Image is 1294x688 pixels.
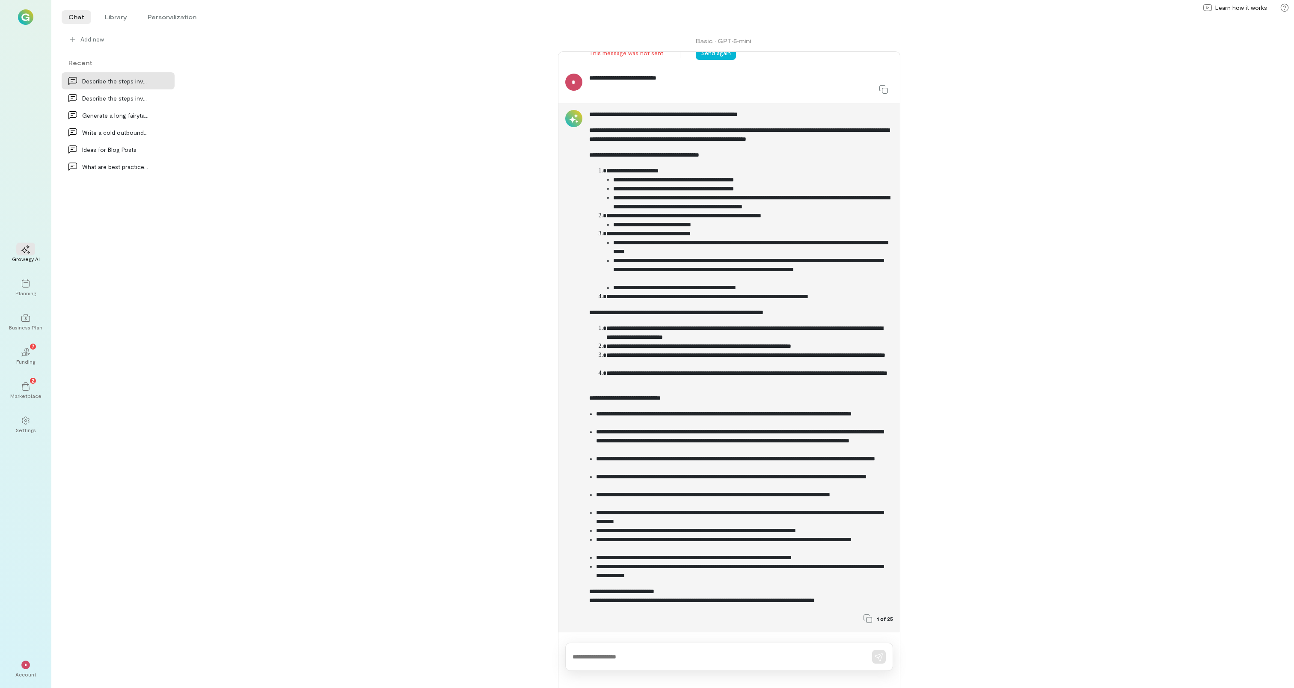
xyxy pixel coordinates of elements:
div: *Account [10,654,41,685]
a: Planning [10,273,41,303]
span: 1 of 25 [877,615,893,622]
div: Planning [15,290,36,297]
li: Library [98,10,134,24]
a: Business Plan [10,307,41,338]
div: Write a cold outbound email to a prospective cust… [82,128,149,137]
li: Chat [62,10,91,24]
div: Recent [62,58,175,67]
a: Settings [10,409,41,440]
div: Settings [16,427,36,433]
div: Business Plan [9,324,42,331]
div: Account [15,671,36,678]
span: 2 [32,377,35,384]
div: Ideas for Blog Posts [82,145,149,154]
div: Marketplace [10,392,42,399]
div: Generate a long fairytail about rabbit and turtle. [82,111,149,120]
a: Marketplace [10,375,41,406]
span: Add new [80,35,168,44]
a: Funding [10,341,41,372]
span: 7 [32,342,35,350]
div: This message was not sent. [589,49,665,57]
div: Growegy AI [12,255,40,262]
div: Funding [16,358,35,365]
button: Send again [696,46,736,60]
li: Personalization [141,10,203,24]
div: What are best practices… [82,162,149,171]
div: Describe the steps involved in setting up Wiresha… [82,77,149,86]
a: Growegy AI [10,238,41,269]
span: Learn how it works [1215,3,1267,12]
div: Describe the steps involved in setting up Wiresha… [82,94,149,103]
